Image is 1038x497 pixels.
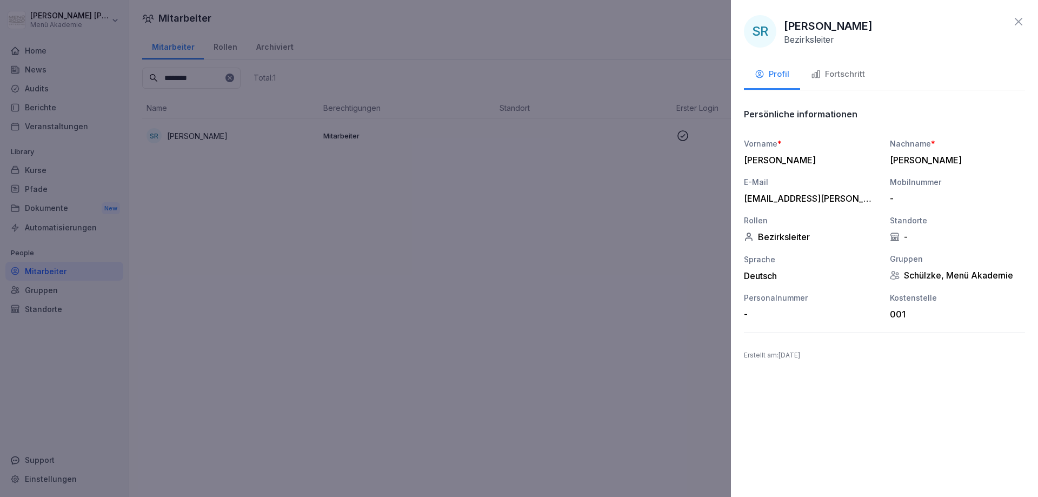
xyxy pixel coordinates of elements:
[890,193,1020,204] div: -
[744,193,874,204] div: [EMAIL_ADDRESS][PERSON_NAME][DOMAIN_NAME]
[744,309,874,320] div: -
[744,292,879,303] div: Personalnummer
[744,231,879,242] div: Bezirksleiter
[744,176,879,188] div: E-Mail
[744,254,879,265] div: Sprache
[744,270,879,281] div: Deutsch
[784,18,873,34] p: [PERSON_NAME]
[890,253,1025,264] div: Gruppen
[890,215,1025,226] div: Standorte
[890,231,1025,242] div: -
[890,155,1020,165] div: [PERSON_NAME]
[811,68,865,81] div: Fortschritt
[800,61,876,90] button: Fortschritt
[890,138,1025,149] div: Nachname
[890,176,1025,188] div: Mobilnummer
[784,34,834,45] p: Bezirksleiter
[755,68,789,81] div: Profil
[890,292,1025,303] div: Kostenstelle
[744,15,776,48] div: SR
[890,309,1020,320] div: 001
[744,155,874,165] div: [PERSON_NAME]
[744,138,879,149] div: Vorname
[744,61,800,90] button: Profil
[744,215,879,226] div: Rollen
[744,350,1025,360] p: Erstellt am : [DATE]
[744,109,857,120] p: Persönliche informationen
[890,270,1025,281] div: Schülzke, Menü Akademie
